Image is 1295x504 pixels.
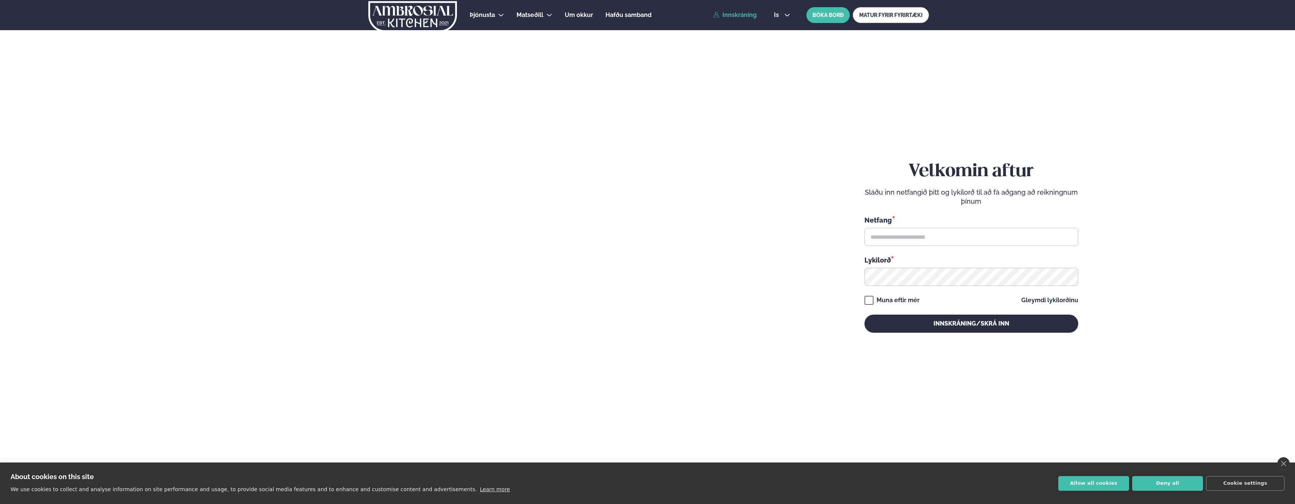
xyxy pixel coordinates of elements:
p: Sláðu inn netfangið þitt og lykilorð til að fá aðgang að reikningnum þínum [864,188,1078,206]
a: Matseðill [516,11,543,20]
span: Um okkur [565,11,593,18]
h2: Velkomin á Ambrosial kitchen! [23,368,179,432]
a: MATUR FYRIR FYRIRTÆKI [853,7,929,23]
img: logo [368,1,458,32]
button: BÓKA BORÐ [806,7,850,23]
div: Netfang [864,215,1078,225]
a: Innskráning [713,12,757,18]
div: Lykilorð [864,255,1078,265]
a: Um okkur [565,11,593,20]
a: close [1277,457,1290,470]
button: Cookie settings [1206,476,1284,491]
a: Þjónusta [470,11,495,20]
a: Hafðu samband [605,11,651,20]
a: Gleymdi lykilorðinu [1021,297,1078,303]
a: Learn more [480,486,510,492]
button: is [768,12,796,18]
button: Allow all cookies [1058,476,1129,491]
span: Þjónusta [470,11,495,18]
button: Deny all [1132,476,1203,491]
span: Hafðu samband [605,11,651,18]
span: Matseðill [516,11,543,18]
button: Innskráning/Skrá inn [864,315,1078,333]
h2: Velkomin aftur [864,161,1078,182]
p: Ef eitthvað sameinar fólk, þá er [PERSON_NAME] matarferðalag. [23,441,179,459]
strong: About cookies on this site [11,473,94,481]
span: is [774,12,781,18]
p: We use cookies to collect and analyse information on site performance and usage, to provide socia... [11,486,477,492]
